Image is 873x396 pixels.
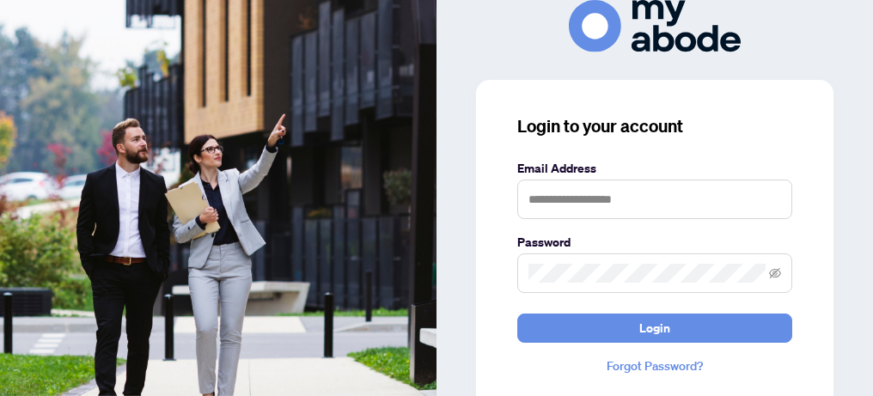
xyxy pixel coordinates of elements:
span: eye-invisible [769,267,781,279]
a: Forgot Password? [517,356,792,375]
h3: Login to your account [517,114,792,138]
button: Login [517,314,792,343]
span: Login [639,314,670,342]
label: Password [517,233,792,252]
label: Email Address [517,159,792,178]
